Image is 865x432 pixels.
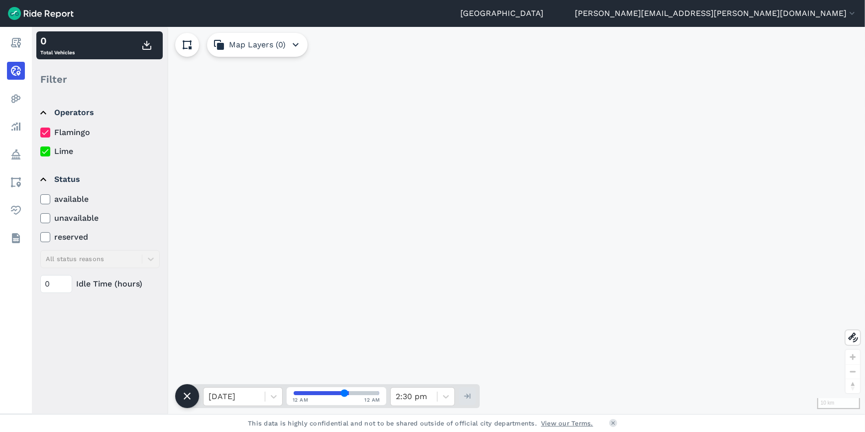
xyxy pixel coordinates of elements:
div: Filter [36,64,163,95]
summary: Status [40,165,158,193]
label: available [40,193,160,205]
button: Map Layers (0) [207,33,308,57]
a: Areas [7,173,25,191]
summary: Operators [40,99,158,127]
div: loading [32,27,865,414]
a: Policy [7,145,25,163]
span: 12 AM [365,396,381,404]
label: unavailable [40,212,160,224]
a: Report [7,34,25,52]
a: Health [7,201,25,219]
a: Realtime [7,62,25,80]
label: reserved [40,231,160,243]
span: 12 AM [293,396,309,404]
a: [GEOGRAPHIC_DATA] [460,7,543,19]
a: Analyze [7,118,25,136]
div: Idle Time (hours) [40,275,160,293]
a: View our Terms. [541,419,593,428]
a: Heatmaps [7,90,25,108]
div: Total Vehicles [40,33,75,57]
div: 0 [40,33,75,48]
a: Datasets [7,229,25,247]
label: Lime [40,145,160,157]
button: [PERSON_NAME][EMAIL_ADDRESS][PERSON_NAME][DOMAIN_NAME] [575,7,857,19]
img: Ride Report [8,7,74,20]
label: Flamingo [40,127,160,139]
